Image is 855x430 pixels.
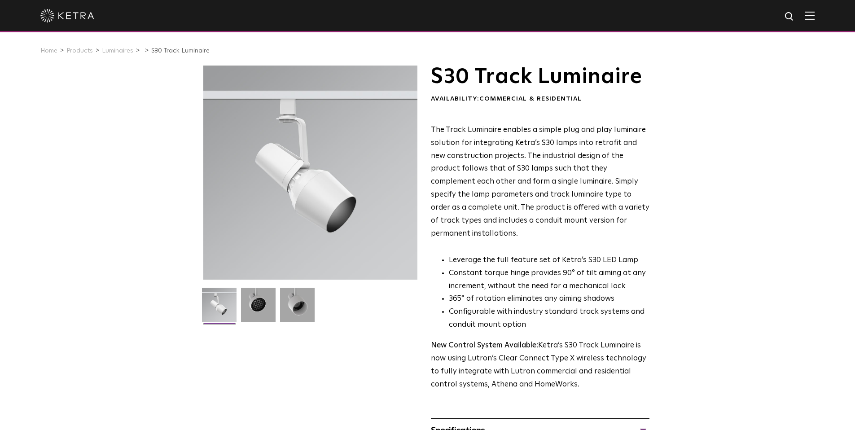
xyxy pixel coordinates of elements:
img: 3b1b0dc7630e9da69e6b [241,288,276,329]
span: The Track Luminaire enables a simple plug and play luminaire solution for integrating Ketra’s S30... [431,126,649,237]
div: Availability: [431,95,649,104]
h1: S30 Track Luminaire [431,66,649,88]
span: Commercial & Residential [479,96,582,102]
img: ketra-logo-2019-white [40,9,94,22]
a: Luminaires [102,48,133,54]
img: S30-Track-Luminaire-2021-Web-Square [202,288,237,329]
a: Products [66,48,93,54]
li: Leverage the full feature set of Ketra’s S30 LED Lamp [449,254,649,267]
img: Hamburger%20Nav.svg [805,11,815,20]
li: Configurable with industry standard track systems and conduit mount option [449,306,649,332]
a: S30 Track Luminaire [151,48,210,54]
img: 9e3d97bd0cf938513d6e [280,288,315,329]
img: search icon [784,11,795,22]
a: Home [40,48,57,54]
li: 365° of rotation eliminates any aiming shadows [449,293,649,306]
p: Ketra’s S30 Track Luminaire is now using Lutron’s Clear Connect Type X wireless technology to ful... [431,339,649,391]
strong: New Control System Available: [431,342,538,349]
li: Constant torque hinge provides 90° of tilt aiming at any increment, without the need for a mechan... [449,267,649,293]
